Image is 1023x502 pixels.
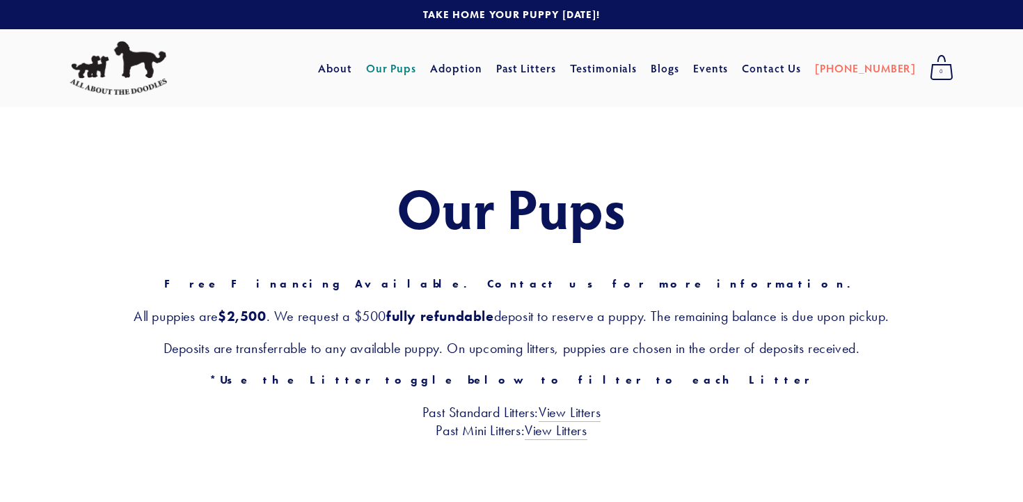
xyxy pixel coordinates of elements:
[930,63,953,81] span: 0
[496,61,557,75] a: Past Litters
[430,56,482,81] a: Adoption
[525,422,587,440] a: View Litters
[366,56,417,81] a: Our Pups
[70,307,953,325] h3: All puppies are . We request a $500 deposit to reserve a puppy. The remaining balance is due upon...
[815,56,916,81] a: [PHONE_NUMBER]
[70,177,953,238] h1: Our Pups
[218,308,267,324] strong: $2,500
[693,56,729,81] a: Events
[209,373,813,386] strong: *Use the Litter toggle below to filter to each Litter
[164,277,859,290] strong: Free Financing Available. Contact us for more information.
[70,41,167,95] img: All About The Doodles
[651,56,679,81] a: Blogs
[570,56,637,81] a: Testimonials
[923,51,960,86] a: 0 items in cart
[70,339,953,357] h3: Deposits are transferrable to any available puppy. On upcoming litters, puppies are chosen in the...
[386,308,494,324] strong: fully refundable
[539,404,601,422] a: View Litters
[318,56,352,81] a: About
[70,403,953,439] h3: Past Standard Litters: Past Mini Litters:
[742,56,801,81] a: Contact Us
